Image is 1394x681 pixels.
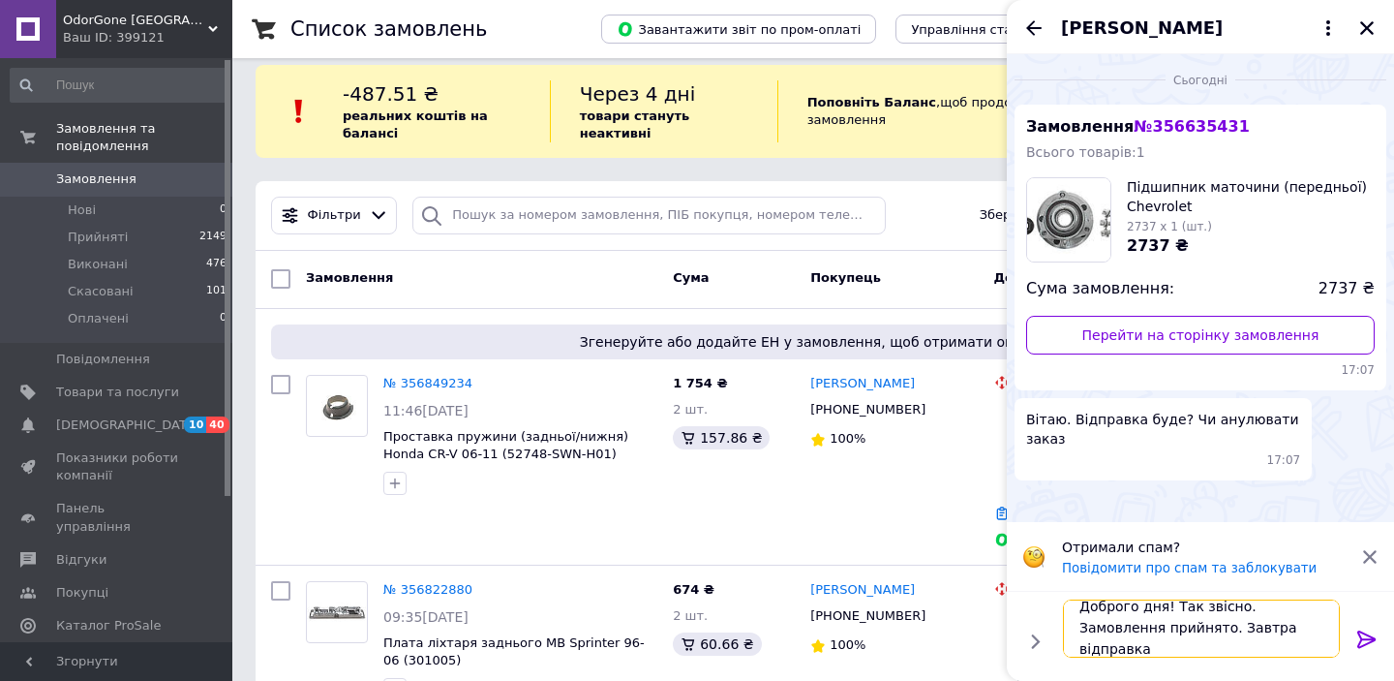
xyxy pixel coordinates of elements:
span: 2737 ₴ [1318,278,1375,300]
span: Сьогодні [1166,73,1235,89]
p: Отримали спам? [1062,538,1349,557]
span: 2149 [199,229,227,246]
span: Сума замовлення: [1026,278,1174,300]
span: Замовлення [56,170,136,188]
span: Cума [673,270,709,285]
span: Покупець [810,270,881,285]
button: Закрити [1355,16,1379,40]
span: Вітаю. Відправка буде? Чи анулювати заказ [1026,410,1300,449]
span: 10 [184,417,206,433]
span: 1 754 ₴ [673,376,727,390]
span: Через 4 дні [580,82,696,106]
span: 17:07 12.08.2025 [1026,362,1375,379]
span: 674 ₴ [673,582,714,597]
div: Ваш ID: 399121 [63,29,232,46]
span: [PHONE_NUMBER] [810,608,925,623]
span: Управління статусами [911,22,1059,37]
span: 100% [830,431,865,446]
span: Завантажити звіт по пром-оплаті [617,20,861,38]
span: Каталог ProSale [56,617,161,635]
span: [PERSON_NAME] [1061,15,1223,41]
span: Товари та послуги [56,384,179,401]
button: [PERSON_NAME] [1061,15,1340,41]
div: 12.08.2025 [1015,70,1386,89]
div: 60.66 ₴ [673,633,761,656]
span: 0 [220,310,227,327]
span: Оплачені [68,310,129,327]
a: Фото товару [306,375,368,437]
b: Поповніть Баланс [807,95,936,109]
h1: Список замовлень [290,17,487,41]
span: 09:35[DATE] [383,609,469,625]
span: 2737 ₴ [1127,236,1189,255]
span: 17:07 12.08.2025 [1267,452,1301,469]
span: Замовлення [1026,117,1250,136]
img: :exclamation: [285,97,314,126]
span: Покупці [56,584,108,602]
span: [DEMOGRAPHIC_DATA] [56,417,199,434]
a: № 356849234 [383,376,472,390]
span: 101 [206,283,227,300]
div: , щоб продовжити отримувати замовлення [777,80,1167,142]
a: [PERSON_NAME] [810,375,915,393]
button: Повідомити про спам та заблокувати [1062,561,1317,575]
button: Показати кнопки [1022,629,1047,654]
span: Відгуки [56,551,106,569]
span: 476 [206,256,227,273]
span: 2 шт. [673,402,708,417]
a: [PERSON_NAME] [810,581,915,600]
img: :face_with_monocle: [1022,545,1045,569]
span: 2737 x 1 (шт.) [1127,220,1212,233]
span: Замовлення та повідомлення [56,120,232,155]
input: Пошук за номером замовлення, ПІБ покупця, номером телефону, Email, номером накладної [412,197,886,234]
img: 6781662391_w160_h160_pidshipnik-matochini-perednoyi.jpg [1027,178,1110,262]
span: Повідомлення [56,351,150,368]
a: Проставка пружини (задньої/нижня) Honda CR-V 06-11 (52748-SWN-H01) [383,429,628,462]
span: [PHONE_NUMBER] [810,402,925,417]
span: Збережені фільтри: [980,206,1111,225]
a: Фото товару [306,581,368,643]
span: Всього товарів: 1 [1026,144,1145,160]
span: Панель управління [56,500,179,535]
button: Завантажити звіт по пром-оплаті [601,15,876,44]
span: Замовлення [306,270,393,285]
span: Виконані [68,256,128,273]
span: № 356635431 [1134,117,1249,136]
b: реальних коштів на балансі [343,108,488,140]
span: 100% [830,637,865,652]
span: -487.51 ₴ [343,82,439,106]
span: 0 [220,201,227,219]
div: 157.86 ₴ [673,426,770,449]
button: Назад [1022,16,1045,40]
a: № 356822880 [383,582,472,597]
span: Показники роботи компанії [56,449,179,484]
span: 2 шт. [673,608,708,623]
span: Скасовані [68,283,134,300]
span: Фільтри [308,206,361,225]
textarea: Доброго дня! Так звісно. Замовлення прийнято. Завтра відправка [1063,600,1340,658]
span: Згенеруйте або додайте ЕН у замовлення, щоб отримати оплату [279,332,1348,352]
span: Прийняті [68,229,128,246]
span: Доставка та оплата [994,270,1137,285]
img: Фото товару [307,386,367,426]
a: Перейти на сторінку замовлення [1026,316,1375,355]
input: Пошук [10,68,228,103]
span: OdorGone Ukraine [63,12,208,29]
button: Управління статусами [895,15,1075,44]
span: 11:46[DATE] [383,403,469,418]
span: Нові [68,201,96,219]
b: товари стануть неактивні [580,108,690,140]
span: 40 [206,417,228,433]
a: Плата ліхтаря заднього MB Sprinter 96-06 (301005) [383,635,645,668]
span: Підшипник маточини (передньої) Chevrolet [PERSON_NAME]/Orlando/Opel Astra J/Zafira C 09- (+ABS) (... [1127,177,1375,216]
img: Фото товару [307,592,367,633]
